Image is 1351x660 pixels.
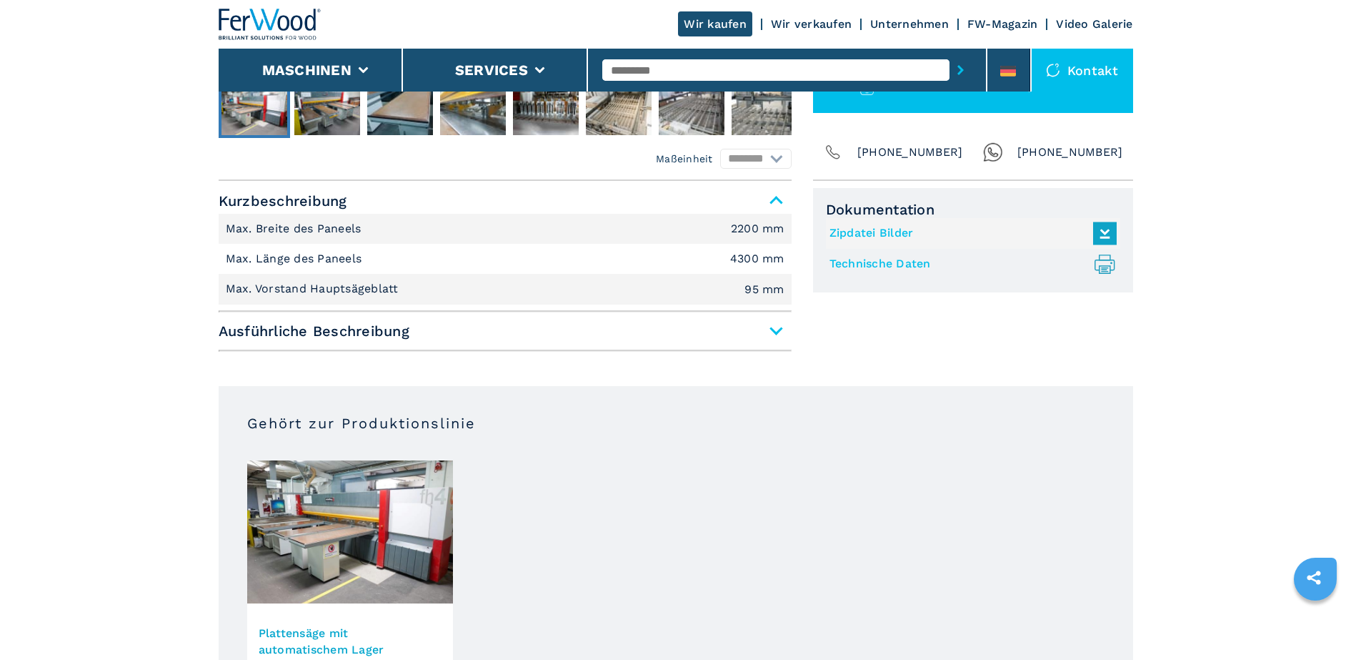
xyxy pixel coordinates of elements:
[586,84,652,135] img: 543f52e1936f5b7008415a8d0cdb60a0
[731,223,784,235] em: 2200 mm
[678,11,752,36] a: Wir kaufen
[857,142,963,162] span: [PHONE_NUMBER]
[983,142,1003,162] img: Whatsapp
[1046,63,1060,77] img: Kontakt
[510,81,582,138] button: Go to Slide 5
[732,84,797,135] img: f420da6fbff9cbcf562a7ae778783023
[440,84,506,135] img: 0ec03c09412a2ae6e831187855f4bf08
[771,17,852,31] a: Wir verkaufen
[967,17,1038,31] a: FW-Magazin
[367,84,433,135] img: dd4a82673fbb77543c99f933bb06f8bc
[219,214,792,305] div: Kurzbeschreibung
[226,281,402,297] p: Max. Vorstand Hauptsägeblatt
[247,460,453,604] img: Plattensäge mit automatischem Lager SCHELLING FH 4 430/220-P
[949,54,972,87] button: submit-button
[829,252,1110,276] a: Technische Daten
[1056,17,1132,31] a: Video Galerie
[823,142,843,162] img: Phone
[659,84,724,135] img: b9b9ee50d9728759bd6206c07819fb06
[262,61,352,79] button: Maschinen
[437,81,509,138] button: Go to Slide 4
[1017,142,1123,162] span: [PHONE_NUMBER]
[247,415,476,432] h4: Gehört zur Produktionslinie
[219,81,290,138] button: Go to Slide 1
[259,625,442,658] h3: Plattensäge mit automatischem Lager
[870,17,949,31] a: Unternehmen
[656,152,713,166] em: Maßeinheit
[730,253,784,265] em: 4300 mm
[294,84,360,135] img: 9b3ac841dcaf3d4d3319ce3472102b3c
[513,84,579,135] img: 6a49670ba07baaef63906699c6544a22
[455,61,528,79] button: Services
[656,81,727,138] button: Go to Slide 7
[226,221,365,237] p: Max. Breite des Paneels
[729,81,800,138] button: Go to Slide 8
[583,81,654,138] button: Go to Slide 6
[226,251,366,267] p: Max. Länge des Paneels
[364,81,436,138] button: Go to Slide 3
[744,284,784,295] em: 95 mm
[1296,560,1332,596] a: sharethis
[221,84,287,135] img: 94cfd18bdbd5c0c5f8d150ba5161246a
[219,318,792,344] span: Ausführliche Beschreibung
[826,201,1120,218] span: Dokumentation
[219,81,792,138] nav: Thumbnail Navigation
[291,81,363,138] button: Go to Slide 2
[1032,49,1133,92] div: Kontakt
[829,222,1110,245] a: Zipdatei Bilder
[219,9,321,40] img: Ferwood
[1290,596,1340,649] iframe: Chat
[219,188,792,214] span: Kurzbeschreibung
